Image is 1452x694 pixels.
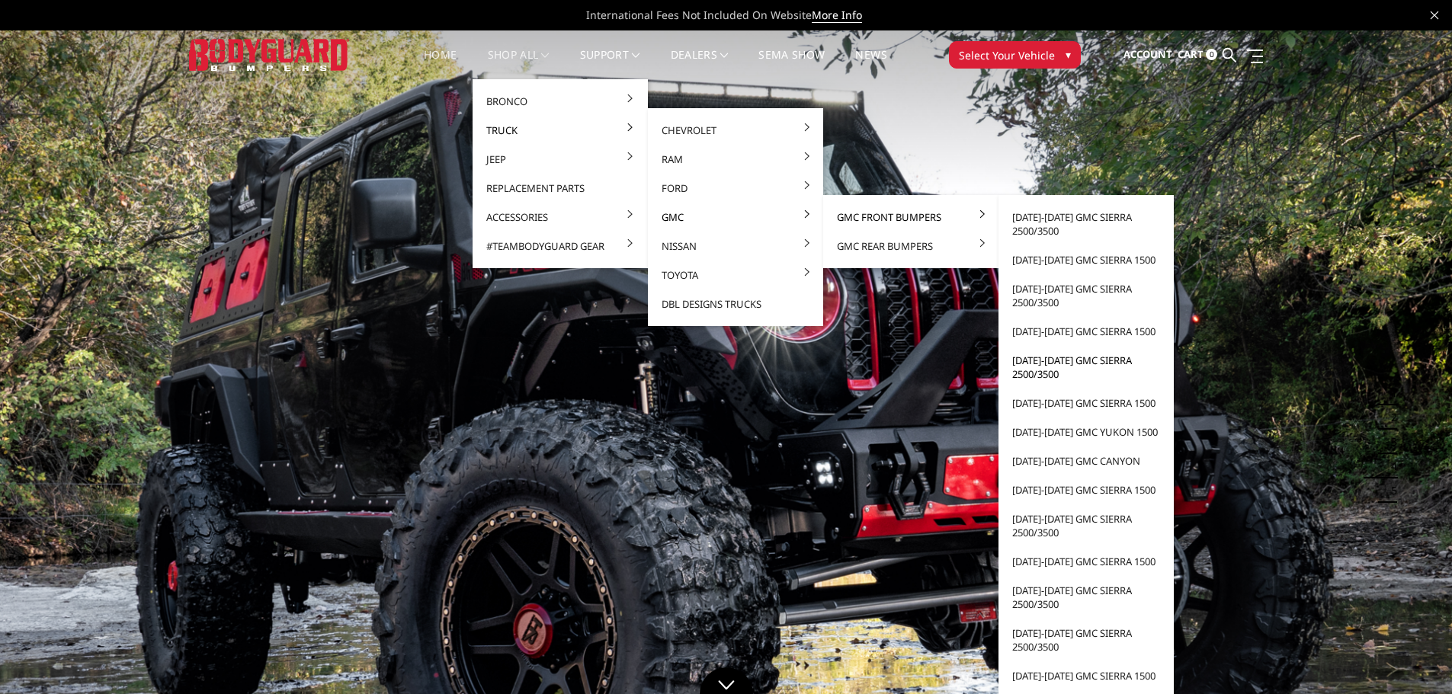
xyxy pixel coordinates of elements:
a: Account [1123,34,1172,75]
a: Dealers [671,50,729,79]
iframe: Chat Widget [1376,621,1452,694]
a: [DATE]-[DATE] GMC Canyon [1005,446,1168,475]
a: Replacement Parts [479,174,642,203]
a: Truck [479,116,642,145]
span: ▾ [1066,46,1071,62]
a: Bronco [479,87,642,116]
button: 3 of 5 [1382,430,1397,454]
a: More Info [812,8,862,23]
a: GMC Front Bumpers [829,203,992,232]
a: GMC [654,203,817,232]
a: Toyota [654,261,817,289]
a: Accessories [479,203,642,232]
a: [DATE]-[DATE] GMC Sierra 2500/3500 [1005,504,1168,547]
button: Select Your Vehicle [949,41,1081,69]
img: BODYGUARD BUMPERS [189,39,349,70]
a: [DATE]-[DATE] GMC Sierra 1500 [1005,317,1168,346]
a: [DATE]-[DATE] GMC Sierra 1500 [1005,547,1168,576]
a: SEMA Show [758,50,825,79]
a: #TeamBodyguard Gear [479,232,642,261]
a: [DATE]-[DATE] GMC Sierra 1500 [1005,475,1168,504]
a: Nissan [654,232,817,261]
a: [DATE]-[DATE] GMC Yukon 1500 [1005,417,1168,446]
a: shop all [488,50,550,79]
a: DBL Designs Trucks [654,289,817,318]
a: GMC Rear Bumpers [829,232,992,261]
a: Ram [654,145,817,174]
a: [DATE]-[DATE] GMC Sierra 1500 [1005,661,1168,690]
a: Cart 0 [1178,34,1217,75]
a: Home [424,50,457,79]
span: Account [1123,47,1172,61]
a: [DATE]-[DATE] GMC Sierra 2500/3500 [1005,274,1168,317]
a: News [855,50,886,79]
a: [DATE]-[DATE] GMC Sierra 2500/3500 [1005,203,1168,245]
a: [DATE]-[DATE] GMC Sierra 2500/3500 [1005,619,1168,661]
a: [DATE]-[DATE] GMC Sierra 1500 [1005,389,1168,417]
span: 0 [1206,49,1217,60]
a: Chevrolet [654,116,817,145]
a: [DATE]-[DATE] GMC Sierra 2500/3500 [1005,576,1168,619]
span: Select Your Vehicle [959,47,1055,63]
button: 1 of 5 [1382,381,1397,405]
button: 2 of 5 [1382,405,1397,430]
a: Ford [654,174,817,203]
button: 5 of 5 [1382,478,1397,503]
a: Jeep [479,145,642,174]
span: Cart [1178,47,1204,61]
a: [DATE]-[DATE] GMC Sierra 1500 [1005,245,1168,274]
a: Support [580,50,640,79]
a: Click to Down [700,667,753,694]
a: [DATE]-[DATE] GMC Sierra 2500/3500 [1005,346,1168,389]
button: 4 of 5 [1382,454,1397,478]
